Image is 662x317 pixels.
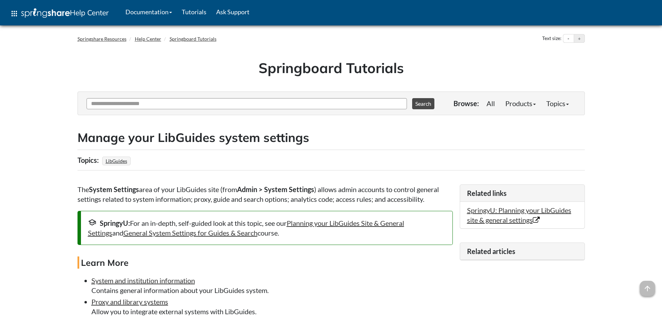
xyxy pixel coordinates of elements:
a: LibGuides [105,156,128,166]
div: Topics: [77,153,100,167]
div: Text size: [541,34,563,43]
a: System and institution information [91,276,195,285]
span: Related articles [467,247,515,255]
a: Springboard Tutorials [170,36,216,42]
div: For an in-depth, self-guided look at this topic, see our and course. [88,218,446,238]
li: Contains general information about your LibGuides system. [91,276,453,295]
a: Help Center [135,36,161,42]
strong: System Settings [89,185,139,193]
a: arrow_upward [640,282,655,290]
a: SpringyU: Planning your LibGuides site & general settings [467,206,571,224]
h2: Manage your LibGuides system settings [77,129,585,146]
p: Browse: [453,98,479,108]
a: Products [500,96,541,110]
a: All [481,96,500,110]
img: Springshare [21,8,70,18]
a: General System Settings for Guides & Search [123,229,258,237]
a: Proxy and library systems [91,298,168,306]
strong: Admin > System Settings [237,185,314,193]
button: Search [412,98,434,109]
a: Ask Support [211,3,254,21]
span: school [88,218,96,227]
li: Allow you to integrate external systems with LibGuides. [91,297,453,316]
span: arrow_upward [640,281,655,296]
a: Springshare Resources [77,36,126,42]
strong: SpringyU: [100,219,130,227]
span: Related links [467,189,507,197]
a: apps Help Center [5,3,114,24]
a: Documentation [121,3,177,21]
span: apps [10,9,18,18]
button: Increase text size [574,34,585,43]
a: Topics [541,96,574,110]
button: Decrease text size [563,34,574,43]
h1: Springboard Tutorials [83,58,580,78]
a: Tutorials [177,3,211,21]
span: Help Center [70,8,109,17]
h4: Learn More [77,256,453,269]
p: The area of your LibGuides site (from ) allows admin accounts to control general settings related... [77,184,453,204]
